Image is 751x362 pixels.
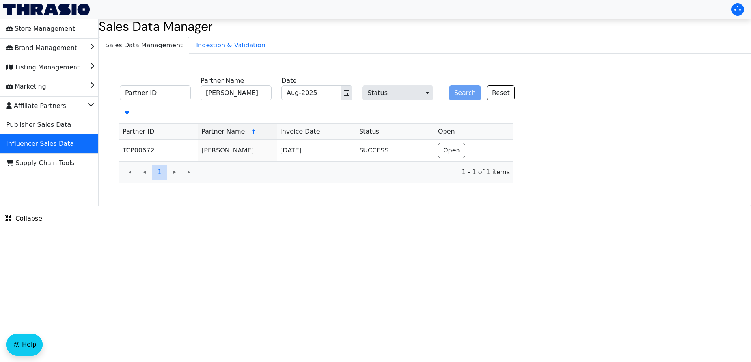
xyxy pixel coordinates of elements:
span: 1 - 1 of 1 items [203,167,510,177]
img: Thrasio Logo [3,4,90,15]
span: Partner Name [201,127,245,136]
span: 1 [158,167,162,177]
button: Open [438,143,465,158]
button: Toggle calendar [341,86,352,100]
td: [DATE] [277,140,356,161]
td: SUCCESS [356,140,435,161]
span: Influencer Sales Data [6,137,74,150]
button: Page 1 [152,165,167,180]
span: Collapse [5,214,42,223]
h2: Sales Data Manager [99,19,751,34]
span: Brand Management [6,42,77,54]
span: Marketing [6,80,46,93]
label: Partner Name [201,76,244,85]
span: Open [438,127,455,136]
label: Date [281,76,296,85]
span: Status [362,85,433,100]
span: Publisher Sales Data [6,119,71,131]
span: Listing Management [6,61,80,74]
span: Store Management [6,22,75,35]
td: TCP00672 [119,140,198,161]
span: Ingestion & Validation [190,37,272,53]
span: Affiliate Partners [6,100,66,112]
td: [PERSON_NAME] [198,140,277,161]
span: Supply Chain Tools [6,157,75,169]
span: Sales Data Management [99,37,189,53]
button: Help floatingactionbutton [6,334,43,356]
button: select [421,86,433,100]
span: Partner ID [123,127,154,136]
span: Status [359,127,379,136]
div: Page 1 of 1 [119,161,513,183]
span: Help [22,340,36,349]
span: Open [443,146,460,155]
button: Reset [487,85,515,100]
input: Aug-2025 [282,86,341,100]
span: Invoice Date [280,127,320,136]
